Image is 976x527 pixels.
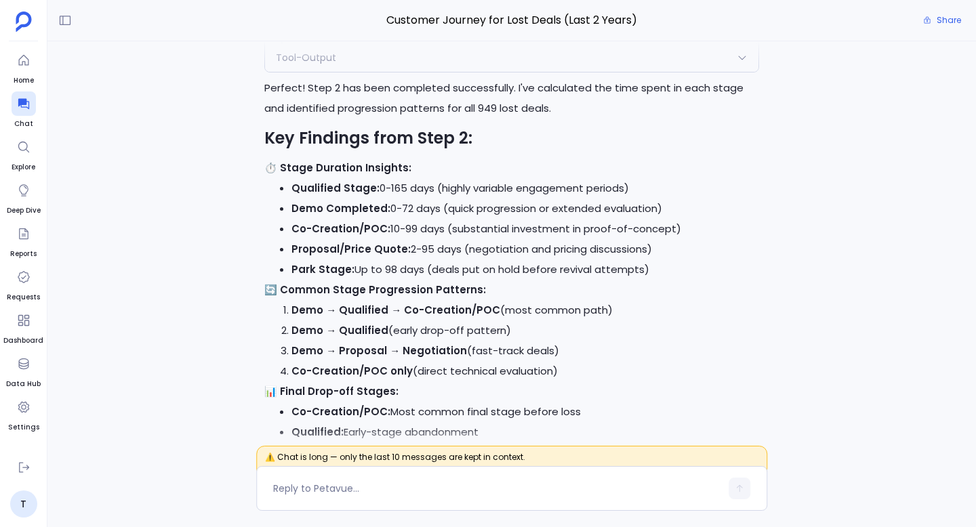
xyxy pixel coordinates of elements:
[291,425,344,439] strong: Qualified:
[291,404,390,419] strong: Co-Creation/POC:
[291,343,467,358] strong: Demo → Proposal → Negotiation
[12,48,36,86] a: Home
[291,262,354,276] strong: Park Stage:
[264,384,399,398] strong: 📊 Final Drop-off Stages:
[10,249,37,259] span: Reports
[291,361,759,381] li: (direct technical evaluation)
[10,222,37,259] a: Reports
[291,323,388,337] strong: Demo → Qualified
[264,282,486,297] strong: 🔄 Common Stage Progression Patterns:
[264,161,411,175] strong: ⏱️ Stage Duration Insights:
[3,308,43,346] a: Dashboard
[8,422,39,433] span: Settings
[264,78,759,119] p: Perfect! Step 2 has been completed successfully. I've calculated the time spent in each stage and...
[264,127,759,150] h2: Key Findings from Step 2:
[291,259,759,280] li: Up to 98 days (deals put on hold before revival attempts)
[7,265,40,303] a: Requests
[16,12,32,32] img: petavue logo
[7,292,40,303] span: Requests
[8,395,39,433] a: Settings
[256,12,767,29] span: Customer Journey for Lost Deals (Last 2 Years)
[12,162,36,173] span: Explore
[291,239,759,259] li: 2-95 days (negotiation and pricing discussions)
[7,178,41,216] a: Deep Dive
[915,11,969,30] button: Share
[291,402,759,422] li: Most common final stage before loss
[291,341,759,361] li: (fast-track deals)
[291,364,413,378] strong: Co-Creation/POC only
[12,91,36,129] a: Chat
[291,222,390,236] strong: Co-Creation/POC:
[291,219,759,239] li: 10-99 days (substantial investment in proof-of-concept)
[291,181,380,195] strong: Qualified Stage:
[6,379,41,389] span: Data Hub
[12,119,36,129] span: Chat
[6,352,41,389] a: Data Hub
[291,303,500,317] strong: Demo → Qualified → Co-Creation/POC
[291,300,759,320] li: (most common path)
[291,198,759,219] li: 0-72 days (quick progression or extended evaluation)
[291,201,390,215] strong: Demo Completed:
[291,178,759,198] li: 0-165 days (highly variable engagement periods)
[256,446,767,477] span: ⚠️ Chat is long — only the last 10 messages are kept in context.
[291,320,759,341] li: (early drop-off pattern)
[291,422,759,442] li: Early-stage abandonment
[7,205,41,216] span: Deep Dive
[10,490,37,518] a: T
[3,335,43,346] span: Dashboard
[291,242,411,256] strong: Proposal/Price Quote:
[937,15,961,26] span: Share
[12,75,36,86] span: Home
[12,135,36,173] a: Explore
